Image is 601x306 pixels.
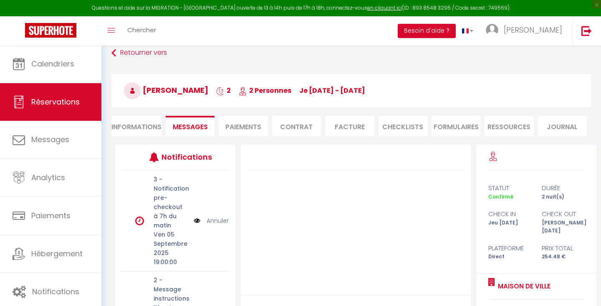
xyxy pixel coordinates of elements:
a: Chercher [121,16,162,46]
div: 2 nuit(s) [536,193,590,201]
a: Retourner vers [111,46,591,61]
div: check out [536,209,590,219]
h3: Notifications [162,148,207,166]
span: Messages [173,122,208,132]
span: Confirmé [488,193,513,200]
li: Paiements [219,116,268,136]
button: Open LiveChat chat widget [7,3,32,28]
li: Informations [111,116,162,136]
span: Réservations [31,97,80,107]
li: CHECKLISTS [379,116,427,136]
span: Notifications [32,286,79,297]
li: Facture [325,116,374,136]
li: Contrat [272,116,321,136]
p: Ven 05 Septembre 2025 19:00:00 [154,230,188,267]
div: [PERSON_NAME] [DATE] [536,219,590,235]
span: Analytics [31,172,65,183]
div: Prix total [536,243,590,253]
span: 2 [216,86,231,95]
img: logout [581,25,592,36]
div: Plateforme [483,243,536,253]
span: [PERSON_NAME] [504,25,562,35]
a: en cliquant ici [367,4,402,11]
a: ... [PERSON_NAME] [480,16,573,46]
li: Journal [538,116,587,136]
button: Besoin d'aide ? [398,24,456,38]
span: je [DATE] - [DATE] [299,86,365,95]
li: FORMULAIRES [432,116,480,136]
span: Messages [31,134,69,145]
div: Direct [483,253,536,261]
a: Maison de ville [495,281,550,291]
span: [PERSON_NAME] [124,85,208,95]
img: Super Booking [25,23,76,38]
span: Hébergement [31,248,83,259]
span: Chercher [127,25,156,34]
div: 254.48 € [536,253,590,261]
img: NO IMAGE [194,216,200,225]
p: 3 - Notification pre-checkout à 7h du matin [154,175,188,230]
a: Annuler [207,216,229,225]
span: Calendriers [31,59,74,69]
span: 2 Personnes [239,86,291,95]
div: statut [483,183,536,193]
span: Paiements [31,210,71,221]
li: Ressources [485,116,533,136]
div: durée [536,183,590,193]
div: Jeu [DATE] [483,219,536,235]
img: ... [486,24,498,36]
div: check in [483,209,536,219]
